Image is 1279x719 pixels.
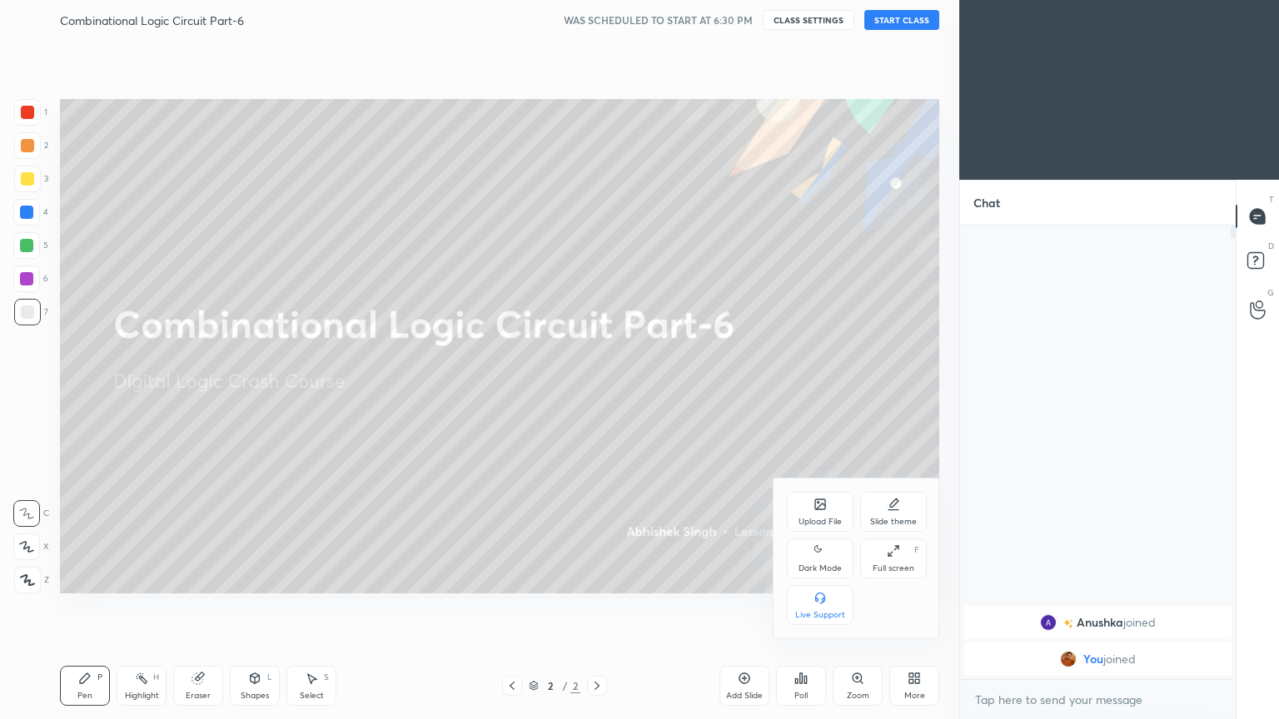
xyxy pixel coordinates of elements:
div: Slide theme [870,518,917,526]
div: F [914,546,919,554]
div: Dark Mode [799,564,842,573]
div: Full screen [873,564,914,573]
div: Live Support [795,611,845,619]
div: Upload File [799,518,842,526]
